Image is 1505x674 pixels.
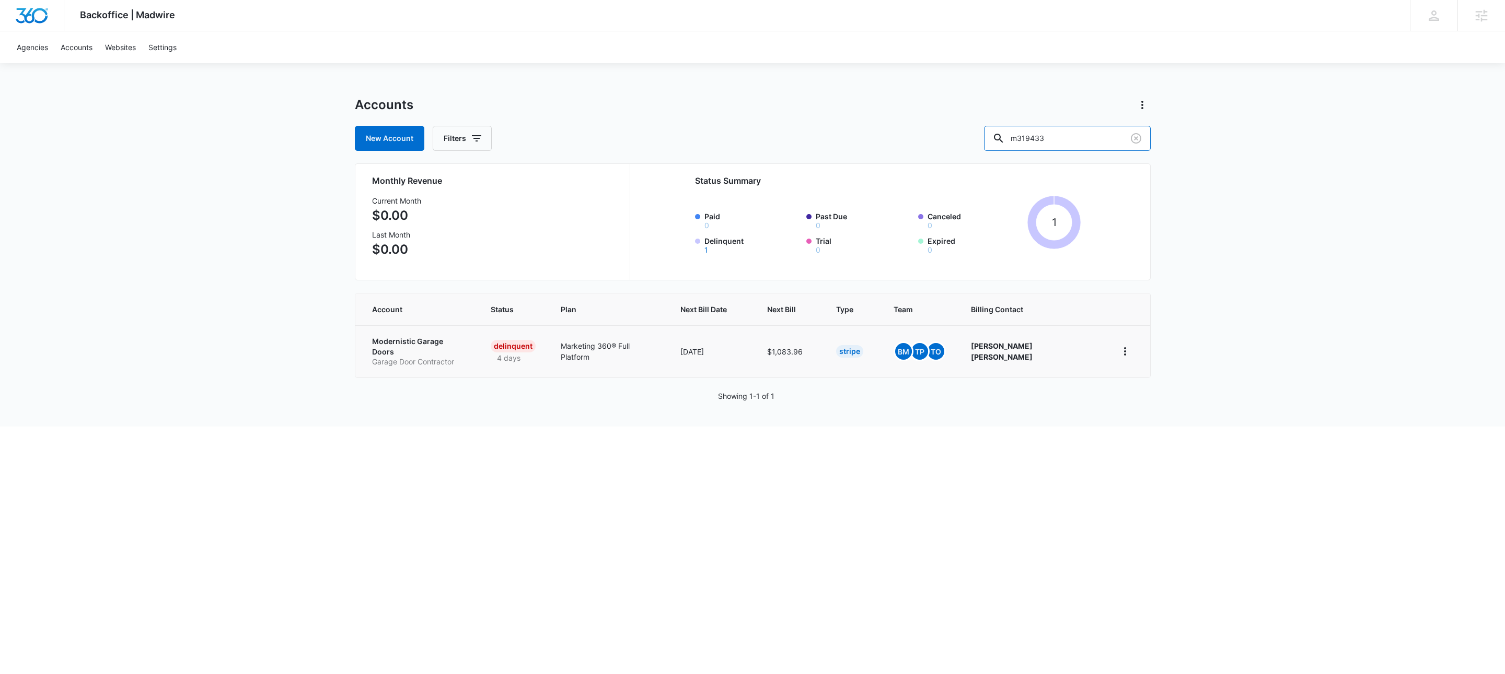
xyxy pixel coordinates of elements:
button: Clear [1128,130,1144,147]
span: Next Bill [767,304,796,315]
p: 4 days [491,352,527,363]
a: Accounts [54,31,99,63]
span: Next Bill Date [680,304,727,315]
tspan: 1 [1052,216,1057,229]
span: TP [911,343,928,360]
h1: Accounts [355,97,413,113]
p: Marketing 360® Full Platform [561,340,656,362]
strong: [PERSON_NAME] [PERSON_NAME] [971,341,1033,361]
span: Plan [561,304,656,315]
button: Actions [1134,97,1151,113]
span: Team [894,304,931,315]
h3: Last Month [372,229,421,240]
p: Garage Door Contractor [372,357,466,367]
label: Canceled [928,211,1024,229]
a: Agencies [10,31,54,63]
a: Settings [142,31,183,63]
td: [DATE] [668,325,755,377]
p: Showing 1-1 of 1 [718,391,774,401]
button: Delinquent [704,246,708,254]
h2: Status Summary [695,174,1081,187]
label: Trial [816,235,912,254]
span: TO [928,343,944,360]
input: Search [984,126,1151,151]
span: Billing Contact [971,304,1091,315]
p: $0.00 [372,240,421,259]
label: Delinquent [704,235,801,254]
h3: Current Month [372,195,421,206]
span: Backoffice | Madwire [80,9,175,20]
label: Paid [704,211,801,229]
td: $1,083.96 [755,325,824,377]
p: Modernistic Garage Doors [372,336,466,357]
span: BM [895,343,912,360]
button: home [1117,343,1133,360]
span: Account [372,304,450,315]
button: Filters [433,126,492,151]
h2: Monthly Revenue [372,174,617,187]
label: Past Due [816,211,912,229]
a: New Account [355,126,424,151]
label: Expired [928,235,1024,254]
span: Status [491,304,520,315]
span: Type [836,304,853,315]
div: Delinquent [491,340,536,352]
a: Modernistic Garage DoorsGarage Door Contractor [372,336,466,367]
div: Stripe [836,345,863,358]
a: Websites [99,31,142,63]
p: $0.00 [372,206,421,225]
